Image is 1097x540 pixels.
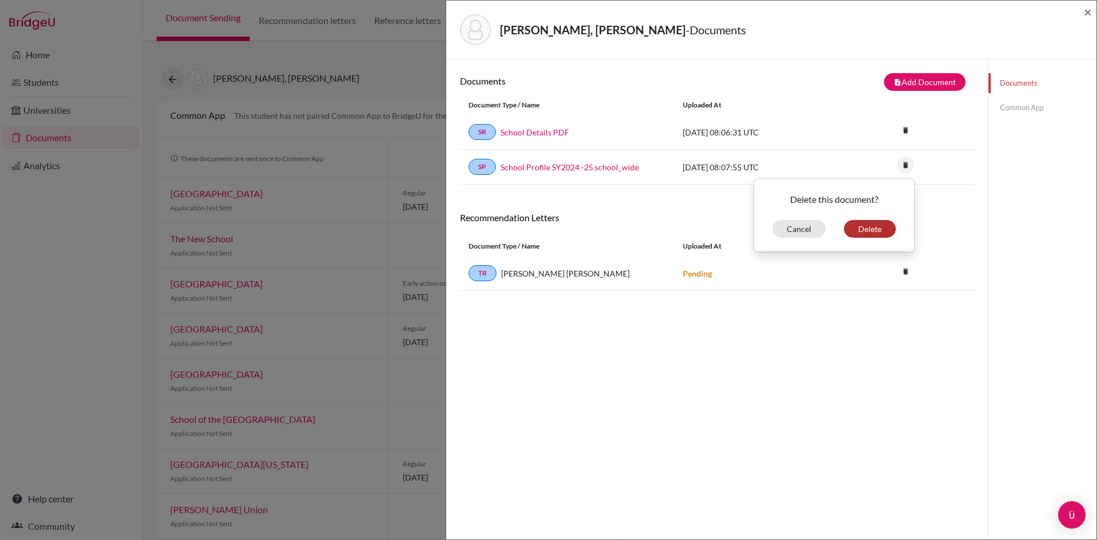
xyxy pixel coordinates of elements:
[500,23,686,37] strong: [PERSON_NAME], [PERSON_NAME]
[1084,5,1092,19] button: Close
[460,241,674,251] div: Document Type / Name
[1058,501,1086,529] div: Open Intercom Messenger
[501,267,630,279] span: [PERSON_NAME] [PERSON_NAME]
[674,126,846,138] div: [DATE] 08:06:31 UTC
[460,75,717,86] h6: Documents
[469,159,496,175] a: SP
[988,98,1096,118] a: Common App
[884,73,966,91] button: note_addAdd Document
[1084,3,1092,20] span: ×
[674,241,846,251] div: Uploaded at
[460,212,974,223] h6: Recommendation Letters
[897,263,914,280] i: delete
[897,122,914,139] i: delete
[897,123,914,139] a: delete
[988,73,1096,93] a: Documents
[763,193,905,206] p: Delete this document?
[683,269,712,278] strong: Pending
[674,100,846,110] div: Uploaded at
[772,220,826,238] button: Cancel
[674,161,846,173] div: [DATE] 08:07:55 UTC
[469,265,497,281] a: TR
[686,23,746,37] span: - Documents
[897,157,914,174] i: delete
[844,220,896,238] button: Delete
[897,265,914,280] a: delete
[894,78,902,86] i: note_add
[754,178,915,252] div: delete
[501,126,569,138] a: School Details PDF
[469,124,496,140] a: SR
[897,158,914,174] a: delete
[501,161,639,173] a: School Profile SY2024 -25.school_wide
[460,100,674,110] div: Document Type / Name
